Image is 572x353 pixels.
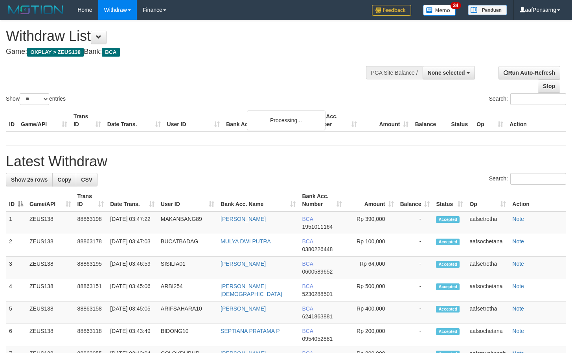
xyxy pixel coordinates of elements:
[308,109,360,132] th: Bank Acc. Number
[158,257,217,279] td: SISILIA01
[302,305,313,312] span: BCA
[6,279,26,302] td: 4
[412,109,448,132] th: Balance
[538,79,560,93] a: Stop
[512,261,524,267] a: Note
[302,283,313,289] span: BCA
[164,109,223,132] th: User ID
[6,257,26,279] td: 3
[70,109,104,132] th: Trans ID
[428,70,465,76] span: None selected
[372,5,411,16] img: Feedback.jpg
[6,109,18,132] th: ID
[107,189,158,211] th: Date Trans.: activate to sort column ascending
[466,189,509,211] th: Op: activate to sort column ascending
[221,328,280,334] a: SEPTIANA PRATAMA P
[436,239,460,245] span: Accepted
[489,93,566,105] label: Search:
[397,324,433,346] td: -
[158,189,217,211] th: User ID: activate to sort column ascending
[74,302,107,324] td: 88863158
[107,211,158,234] td: [DATE] 03:47:22
[158,211,217,234] td: MAKANBANG89
[448,109,473,132] th: Status
[510,173,566,185] input: Search:
[302,216,313,222] span: BCA
[74,324,107,346] td: 88863118
[221,261,266,267] a: [PERSON_NAME]
[221,283,282,297] a: [PERSON_NAME][DEMOGRAPHIC_DATA]
[360,109,412,132] th: Amount
[302,224,333,230] span: Copy 1951011164 to clipboard
[158,324,217,346] td: BIDONG10
[512,238,524,245] a: Note
[512,305,524,312] a: Note
[345,279,397,302] td: Rp 500,000
[397,279,433,302] td: -
[6,93,66,105] label: Show entries
[158,234,217,257] td: BUCATBADAG
[26,257,74,279] td: ZEUS138
[345,189,397,211] th: Amount: activate to sort column ascending
[466,279,509,302] td: aafsochetana
[74,234,107,257] td: 88863178
[6,28,373,44] h1: Withdraw List
[52,173,76,186] a: Copy
[107,302,158,324] td: [DATE] 03:45:05
[345,234,397,257] td: Rp 100,000
[18,109,70,132] th: Game/API
[397,189,433,211] th: Balance: activate to sort column ascending
[221,238,271,245] a: MULYA DWI PUTRA
[489,173,566,185] label: Search:
[158,302,217,324] td: ARIFSAHARA10
[397,211,433,234] td: -
[26,189,74,211] th: Game/API: activate to sort column ascending
[436,216,460,223] span: Accepted
[302,268,333,275] span: Copy 0600589652 to clipboard
[466,257,509,279] td: aafsetrotha
[436,306,460,313] span: Accepted
[6,234,26,257] td: 2
[107,257,158,279] td: [DATE] 03:46:59
[81,176,92,183] span: CSV
[397,302,433,324] td: -
[26,234,74,257] td: ZEUS138
[74,211,107,234] td: 88863198
[102,48,120,57] span: BCA
[76,173,97,186] a: CSV
[510,93,566,105] input: Search:
[397,257,433,279] td: -
[436,261,460,268] span: Accepted
[6,48,373,56] h4: Game: Bank:
[158,279,217,302] td: ARBI254
[26,211,74,234] td: ZEUS138
[26,302,74,324] td: ZEUS138
[345,324,397,346] td: Rp 200,000
[107,324,158,346] td: [DATE] 03:43:49
[6,302,26,324] td: 5
[299,189,345,211] th: Bank Acc. Number: activate to sort column ascending
[509,189,566,211] th: Action
[6,324,26,346] td: 6
[221,305,266,312] a: [PERSON_NAME]
[302,328,313,334] span: BCA
[217,189,299,211] th: Bank Acc. Name: activate to sort column ascending
[302,238,313,245] span: BCA
[512,283,524,289] a: Note
[473,109,506,132] th: Op
[27,48,84,57] span: OXPLAY > ZEUS138
[6,211,26,234] td: 1
[345,302,397,324] td: Rp 400,000
[366,66,423,79] div: PGA Site Balance /
[104,109,164,132] th: Date Trans.
[302,261,313,267] span: BCA
[345,257,397,279] td: Rp 64,000
[466,234,509,257] td: aafsochetana
[6,173,53,186] a: Show 25 rows
[247,110,326,130] div: Processing...
[302,246,333,252] span: Copy 0380226448 to clipboard
[302,336,333,342] span: Copy 0954052881 to clipboard
[74,257,107,279] td: 88863195
[451,2,461,9] span: 34
[6,154,566,169] h1: Latest Withdraw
